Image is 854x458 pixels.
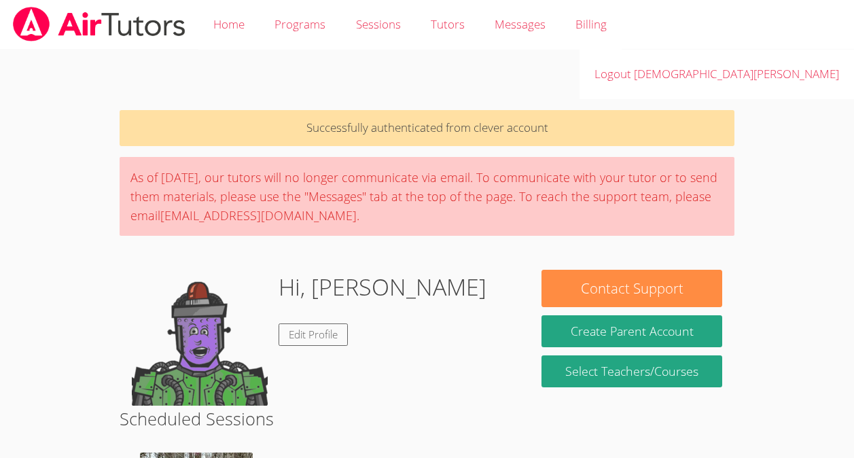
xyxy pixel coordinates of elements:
[279,270,486,304] h1: Hi, [PERSON_NAME]
[541,315,722,347] button: Create Parent Account
[12,7,187,41] img: airtutors_banner-c4298cdbf04f3fff15de1276eac7730deb9818008684d7c2e4769d2f7ddbe033.png
[541,270,722,307] button: Contact Support
[580,50,854,99] a: Logout [DEMOGRAPHIC_DATA][PERSON_NAME]
[120,406,734,431] h2: Scheduled Sessions
[132,270,268,406] img: default.png
[495,16,546,32] span: Messages
[279,323,348,346] a: Edit Profile
[541,355,722,387] a: Select Teachers/Courses
[120,110,734,146] p: Successfully authenticated from clever account
[120,157,734,236] div: As of [DATE], our tutors will no longer communicate via email. To communicate with your tutor or ...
